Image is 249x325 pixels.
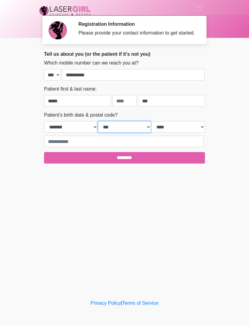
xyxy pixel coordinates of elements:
a: Privacy Policy [91,300,121,306]
div: Please provide your contact information to get started. [78,29,196,37]
label: Patient's birth date & postal code? [44,111,118,119]
img: Laser Girl Med Spa LLC Logo [38,5,92,17]
h2: Tell us about you (or the patient if it's not you) [44,51,205,57]
label: Patient first & last name: [44,85,97,93]
a: | [121,300,122,306]
img: Agent Avatar [49,21,67,39]
h2: Registration Information [78,21,196,27]
a: Terms of Service [122,300,158,306]
label: Which mobile number can we reach you at? [44,59,138,67]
